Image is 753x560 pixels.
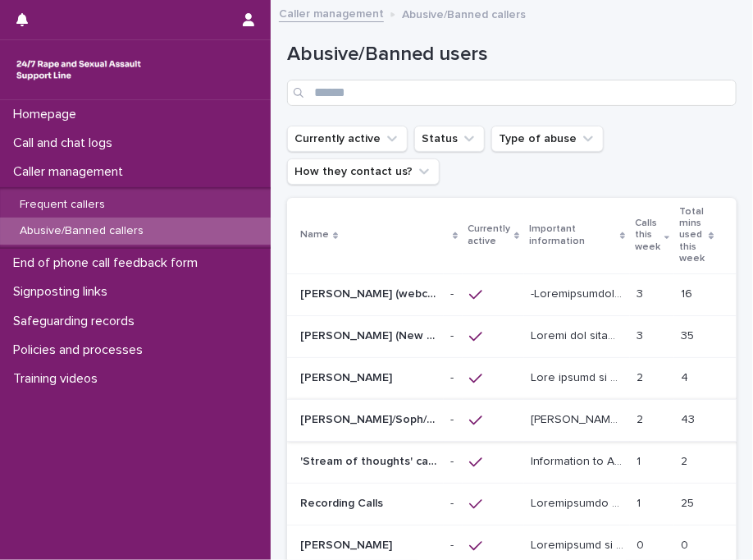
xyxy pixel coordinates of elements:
[637,452,644,469] p: 1
[637,410,646,427] p: 2
[300,284,440,301] p: [PERSON_NAME] (webchat)
[531,284,627,301] p: -Identification This user was contacting us for at least 6 months. On some occasions he has conta...
[531,326,627,343] p: Reason for profile Support them to adhere to our 2 chats per week policy, they appear to be calli...
[7,314,148,329] p: Safeguarding records
[681,410,698,427] p: 43
[450,410,457,427] p: -
[300,226,329,244] p: Name
[450,535,457,553] p: -
[450,326,457,343] p: -
[287,273,741,315] tr: [PERSON_NAME] (webchat)[PERSON_NAME] (webchat) -- -Loremipsumdolo Sita cons adi elitseddoe te inc...
[279,3,384,22] a: Caller management
[529,220,616,250] p: Important information
[491,126,604,152] button: Type of abuse
[635,214,660,256] p: Calls this week
[681,493,697,511] p: 25
[681,284,696,301] p: 16
[681,452,691,469] p: 2
[287,126,408,152] button: Currently active
[287,441,741,483] tr: 'Stream of thoughts' caller/webchat user'Stream of thoughts' caller/webchat user -- Information t...
[13,53,144,86] img: rhQMoQhaT3yELyF149Cw
[287,80,737,106] input: Search
[300,452,440,469] p: 'Stream of thoughts' caller/webchat user
[287,158,440,185] button: How they contact us?
[7,342,156,358] p: Policies and processes
[531,368,627,385] p: This caller is not able to call us any longer - see below Information to Aid Identification: She ...
[7,224,157,238] p: Abusive/Banned callers
[287,399,741,441] tr: [PERSON_NAME]/Soph/[PERSON_NAME]/[PERSON_NAME]/Scarlet/[PERSON_NAME] - Banned/Webchatter[PERSON_N...
[287,357,741,399] tr: [PERSON_NAME][PERSON_NAME] -- Lore ipsumd si ame cons ad elit se doe tempor - inc utlab Etdolorem...
[300,410,440,427] p: Alice/Soph/Alexis/Danni/Scarlet/Katy - Banned/Webchatter
[7,107,89,122] p: Homepage
[637,493,644,511] p: 1
[402,4,526,22] p: Abusive/Banned callers
[450,284,457,301] p: -
[300,368,395,385] p: [PERSON_NAME]
[681,326,697,343] p: 35
[450,493,457,511] p: -
[300,535,395,553] p: [PERSON_NAME]
[637,326,646,343] p: 3
[7,198,118,212] p: Frequent callers
[287,43,737,67] h1: Abusive/Banned users
[679,203,705,269] p: Total mins used this week
[681,368,691,385] p: 4
[531,535,627,553] p: Information to Aid Identification: Due to the inappropriate use of the support line, this caller ...
[681,535,691,553] p: 0
[300,493,386,511] p: Recording Calls
[287,315,741,357] tr: [PERSON_NAME] (New caller)[PERSON_NAME] (New caller) -- Loremi dol sitamet Consect adip el seddoe...
[7,284,121,300] p: Signposting links
[287,483,741,525] tr: Recording CallsRecording Calls -- Loremipsumdo Sitametcons Adip elitse doeiu tempo incidi utlab e...
[531,452,627,469] p: Information to Aid Identification This caller presents in a way that suggests they are in a strea...
[7,135,125,151] p: Call and chat logs
[450,452,457,469] p: -
[637,535,647,553] p: 0
[7,164,136,180] p: Caller management
[531,493,627,511] p: Identifiable Information This caller often calls during night time. She has often been known to s...
[7,371,111,387] p: Training videos
[300,326,440,343] p: [PERSON_NAME] (New caller)
[637,284,646,301] p: 3
[7,255,211,271] p: End of phone call feedback form
[468,220,510,250] p: Currently active
[450,368,457,385] p: -
[414,126,485,152] button: Status
[531,410,627,427] p: Alice was raped by their partner last year and they're currently facing ongoing domestic abuse fr...
[637,368,646,385] p: 2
